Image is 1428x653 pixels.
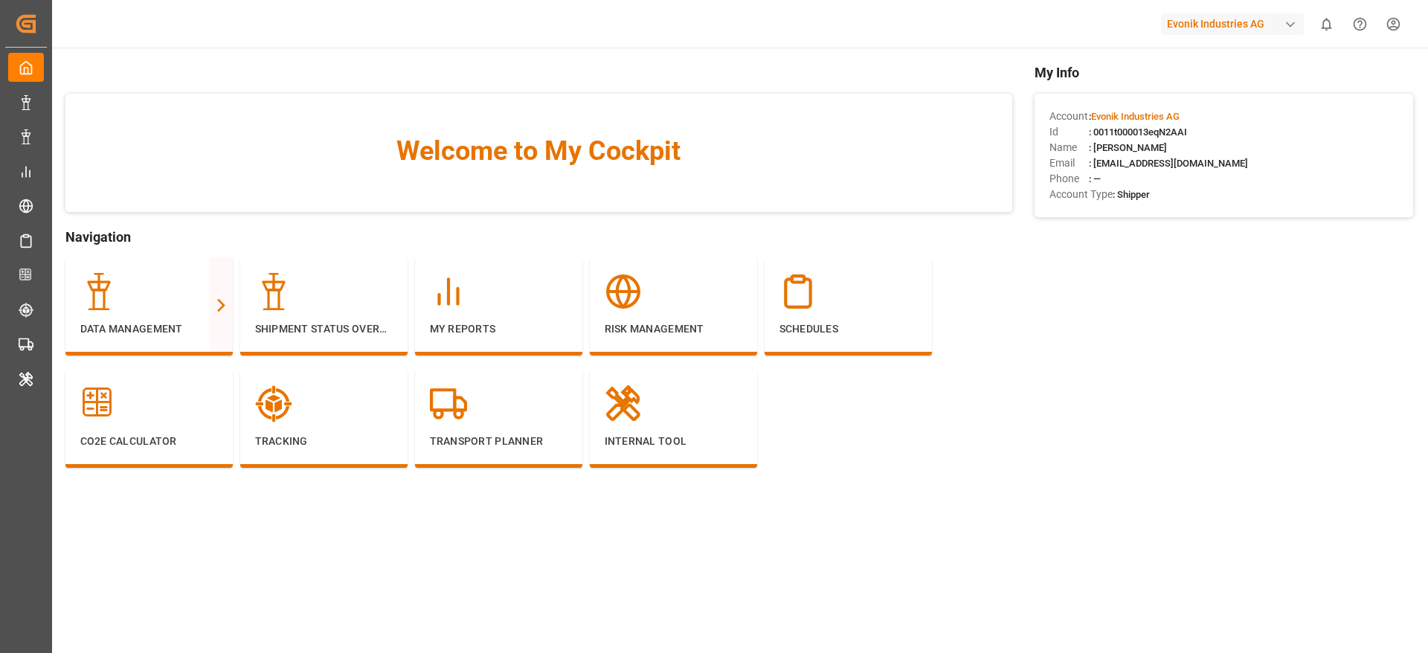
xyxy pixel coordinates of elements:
[1091,111,1180,122] span: Evonik Industries AG
[1049,155,1089,171] span: Email
[95,131,982,171] span: Welcome to My Cockpit
[1049,109,1089,124] span: Account
[1035,62,1413,83] span: My Info
[605,434,742,449] p: Internal Tool
[1089,126,1187,138] span: : 0011t000013eqN2AAI
[430,321,567,337] p: My Reports
[1113,189,1150,200] span: : Shipper
[605,321,742,337] p: Risk Management
[1089,142,1167,153] span: : [PERSON_NAME]
[779,321,917,337] p: Schedules
[1089,173,1101,184] span: : —
[1049,124,1089,140] span: Id
[80,321,218,337] p: Data Management
[80,434,218,449] p: CO2e Calculator
[1161,13,1304,35] div: Evonik Industries AG
[1161,10,1310,38] button: Evonik Industries AG
[65,227,1012,247] span: Navigation
[1089,111,1180,122] span: :
[430,434,567,449] p: Transport Planner
[1089,158,1248,169] span: : [EMAIL_ADDRESS][DOMAIN_NAME]
[255,321,393,337] p: Shipment Status Overview
[1343,7,1377,41] button: Help Center
[1049,187,1113,202] span: Account Type
[1049,140,1089,155] span: Name
[1049,171,1089,187] span: Phone
[255,434,393,449] p: Tracking
[1310,7,1343,41] button: show 0 new notifications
